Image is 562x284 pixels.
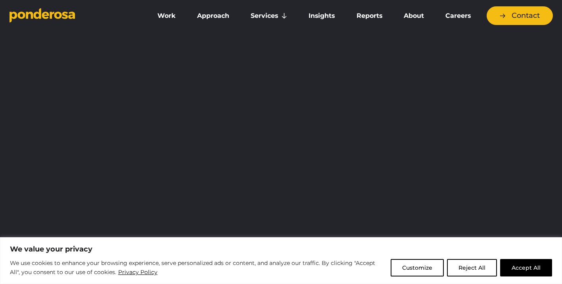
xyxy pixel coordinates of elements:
[188,8,238,24] a: Approach
[447,259,497,276] button: Reject All
[436,8,480,24] a: Careers
[10,244,552,254] p: We value your privacy
[242,8,296,24] a: Services
[299,8,344,24] a: Insights
[487,6,553,25] a: Contact
[118,267,158,277] a: Privacy Policy
[10,8,136,24] a: Go to homepage
[391,259,444,276] button: Customize
[148,8,185,24] a: Work
[10,259,385,277] p: We use cookies to enhance your browsing experience, serve personalized ads or content, and analyz...
[395,8,433,24] a: About
[347,8,391,24] a: Reports
[500,259,552,276] button: Accept All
